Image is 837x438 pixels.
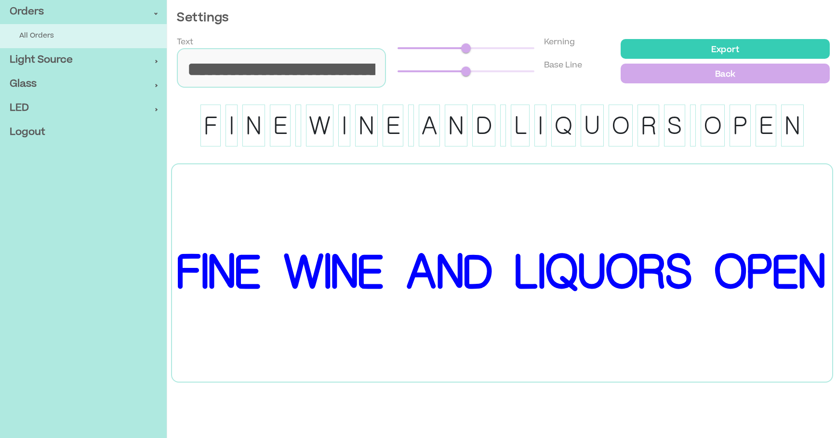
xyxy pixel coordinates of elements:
[544,60,582,71] label: Base Line
[551,105,576,146] div: Q
[338,105,350,146] div: I
[177,10,827,27] p: Settings
[10,5,155,19] span: Orders
[621,39,830,59] button: Export
[10,125,157,140] span: Logout
[621,64,830,83] button: Back
[270,105,291,146] div: E
[445,105,467,146] div: N
[511,105,530,146] div: L
[626,42,824,56] p: Export
[242,105,265,146] div: N
[200,105,221,146] div: F
[664,105,685,146] div: S
[534,105,546,146] div: I
[306,105,333,146] div: W
[609,105,633,146] div: O
[10,101,155,116] span: LED
[581,105,604,146] div: U
[472,105,495,146] div: D
[626,66,824,80] p: Back
[756,105,776,146] div: E
[10,53,155,67] span: Light Source
[226,105,238,146] div: I
[730,105,751,146] div: P
[355,105,378,146] div: N
[701,105,725,146] div: O
[544,37,575,48] label: Kerning
[419,105,440,146] div: A
[638,105,659,146] div: R
[383,105,403,146] div: E
[19,31,157,41] span: All Orders
[781,105,804,146] div: N
[177,37,193,48] label: Text
[10,77,155,92] span: Glass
